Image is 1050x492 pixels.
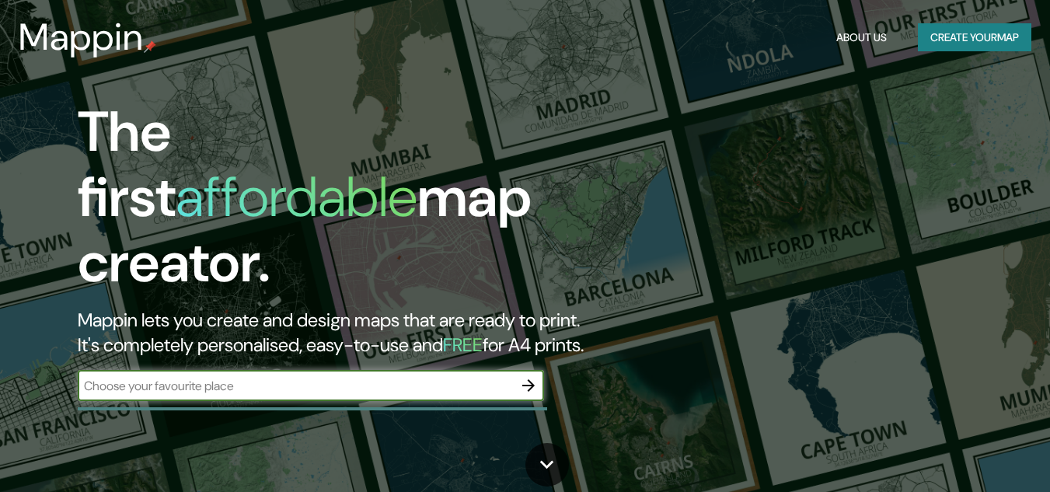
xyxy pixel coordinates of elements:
[176,161,417,233] h1: affordable
[78,377,513,395] input: Choose your favourite place
[830,23,893,52] button: About Us
[918,23,1031,52] button: Create yourmap
[443,333,483,357] h5: FREE
[78,99,603,308] h1: The first map creator.
[78,308,603,358] h2: Mappin lets you create and design maps that are ready to print. It's completely personalised, eas...
[144,40,156,53] img: mappin-pin
[19,16,144,59] h3: Mappin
